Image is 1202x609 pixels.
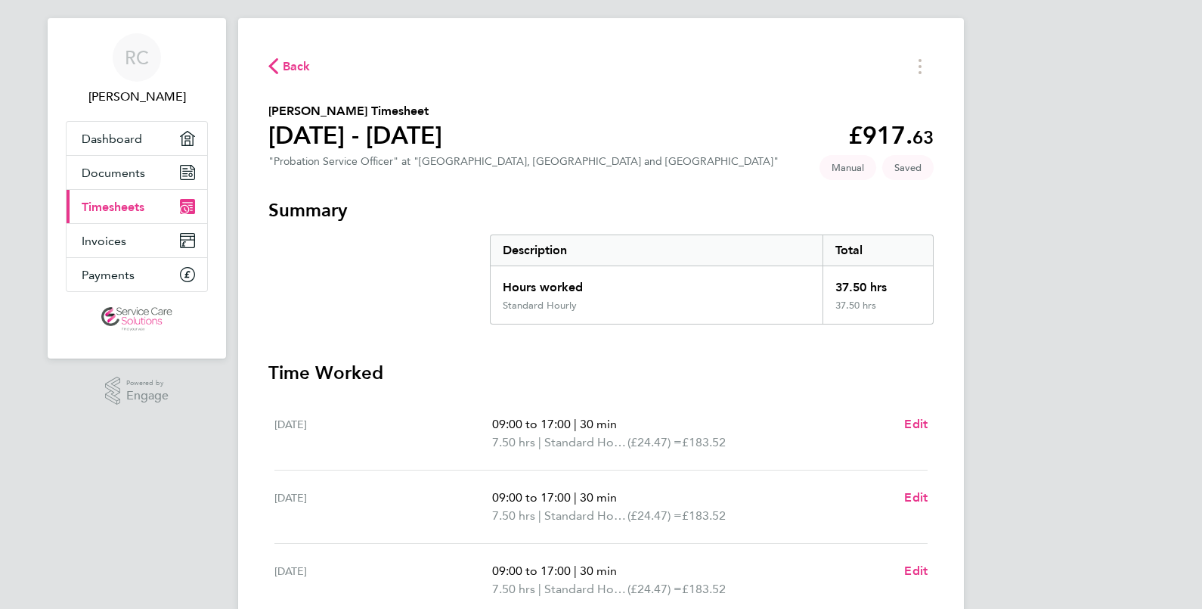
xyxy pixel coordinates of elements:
a: Powered byEngage [105,377,169,405]
div: Summary [490,235,934,325]
span: 7.50 hrs [492,508,535,523]
span: Edit [904,490,928,505]
span: 7.50 hrs [492,582,535,596]
nav: Main navigation [48,18,226,359]
h1: [DATE] - [DATE] [268,120,442,151]
span: Timesheets [82,200,144,214]
span: Documents [82,166,145,180]
a: Invoices [67,224,207,257]
a: Payments [67,258,207,291]
span: Standard Hourly [544,507,627,525]
div: Description [491,235,823,266]
span: | [574,490,577,505]
div: "Probation Service Officer" at "[GEOGRAPHIC_DATA], [GEOGRAPHIC_DATA] and [GEOGRAPHIC_DATA]" [268,155,779,168]
span: | [538,508,541,523]
div: Hours worked [491,266,823,300]
a: Edit [904,489,928,507]
span: 09:00 to 17:00 [492,564,571,578]
button: Back [268,57,311,76]
div: Standard Hourly [503,300,577,312]
a: Go to home page [66,307,208,331]
a: RC[PERSON_NAME] [66,33,208,106]
div: Total [823,235,933,266]
div: [DATE] [274,562,492,598]
span: Edit [904,564,928,578]
h3: Summary [268,198,934,222]
span: | [538,435,541,449]
span: 09:00 to 17:00 [492,417,571,431]
a: Edit [904,562,928,580]
span: This timesheet was manually created. [819,155,876,180]
span: (£24.47) = [627,435,682,449]
div: 37.50 hrs [823,300,933,324]
span: This timesheet is Saved. [882,155,934,180]
span: Powered by [126,377,169,390]
button: Timesheets Menu [906,54,934,78]
span: 7.50 hrs [492,435,535,449]
span: Standard Hourly [544,580,627,598]
span: | [574,564,577,578]
span: Rahnee Coombs [66,88,208,106]
h2: [PERSON_NAME] Timesheet [268,102,442,120]
span: Edit [904,417,928,431]
span: RC [125,48,149,67]
span: | [574,417,577,431]
span: Invoices [82,234,126,248]
span: Dashboard [82,132,142,146]
app-decimal: £917. [848,121,934,150]
span: 63 [912,126,934,148]
span: £183.52 [682,435,726,449]
span: 30 min [580,564,617,578]
span: 30 min [580,417,617,431]
span: Back [283,57,311,76]
div: [DATE] [274,489,492,525]
span: Standard Hourly [544,433,627,452]
span: | [538,582,541,596]
span: Payments [82,268,135,282]
a: Timesheets [67,190,207,223]
a: Dashboard [67,122,207,155]
span: £183.52 [682,508,726,523]
h3: Time Worked [268,361,934,385]
span: Engage [126,390,169,402]
a: Documents [67,156,207,189]
span: (£24.47) = [627,508,682,523]
span: 30 min [580,490,617,505]
span: 09:00 to 17:00 [492,490,571,505]
span: £183.52 [682,582,726,596]
div: 37.50 hrs [823,266,933,300]
span: (£24.47) = [627,582,682,596]
img: servicecare-logo-retina.png [101,307,172,331]
div: [DATE] [274,415,492,452]
a: Edit [904,415,928,433]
